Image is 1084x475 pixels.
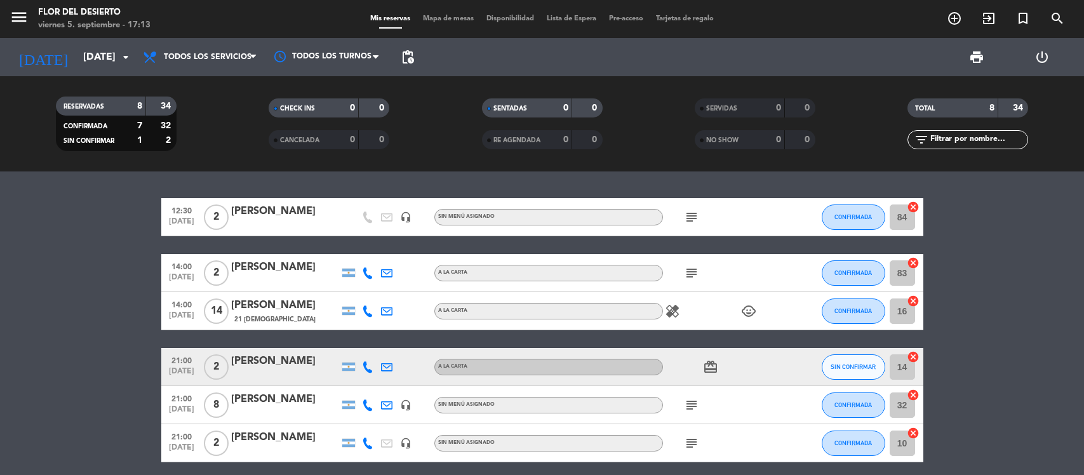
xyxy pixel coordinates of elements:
i: power_settings_new [1034,50,1050,65]
span: NO SHOW [706,137,739,144]
span: Todos los servicios [164,53,251,62]
span: 21 [DEMOGRAPHIC_DATA] [234,314,316,324]
span: 12:30 [166,203,197,217]
strong: 0 [592,135,599,144]
i: headset_mic [400,211,412,223]
span: Sin menú asignado [438,402,495,407]
span: CONFIRMADA [834,401,872,408]
span: CONFIRMADA [834,269,872,276]
span: [DATE] [166,273,197,288]
span: [DATE] [166,443,197,458]
span: CONFIRMADA [834,439,872,446]
strong: 1 [137,136,142,145]
span: A LA CARTA [438,364,467,369]
strong: 32 [161,121,173,130]
strong: 0 [379,104,387,112]
strong: 0 [805,135,812,144]
span: CANCELADA [280,137,319,144]
button: menu [10,8,29,31]
strong: 0 [776,135,781,144]
span: Mis reservas [364,15,417,22]
span: Sin menú asignado [438,440,495,445]
button: CONFIRMADA [822,392,885,418]
span: [DATE] [166,311,197,326]
button: CONFIRMADA [822,431,885,456]
span: A LA CARTA [438,270,467,275]
strong: 0 [563,135,568,144]
span: CHECK INS [280,105,315,112]
button: CONFIRMADA [822,298,885,324]
span: 2 [204,431,229,456]
i: search [1050,11,1065,26]
span: [DATE] [166,217,197,232]
span: 2 [204,354,229,380]
i: filter_list [914,132,929,147]
i: subject [684,265,699,281]
span: Tarjetas de regalo [650,15,720,22]
i: turned_in_not [1015,11,1031,26]
strong: 8 [989,104,994,112]
strong: 0 [805,104,812,112]
i: subject [684,436,699,451]
span: RE AGENDADA [493,137,540,144]
span: print [969,50,984,65]
i: [DATE] [10,43,77,71]
strong: 34 [161,102,173,110]
span: A LA CARTA [438,308,467,313]
i: headset_mic [400,438,412,449]
span: Mapa de mesas [417,15,480,22]
i: cancel [907,201,920,213]
span: 14:00 [166,258,197,273]
span: 14:00 [166,297,197,311]
i: headset_mic [400,399,412,411]
i: child_care [741,304,756,319]
div: FLOR DEL DESIERTO [38,6,151,19]
strong: 0 [379,135,387,144]
i: cancel [907,295,920,307]
span: 8 [204,392,229,418]
i: subject [684,210,699,225]
div: [PERSON_NAME] [231,297,339,314]
span: 14 [204,298,229,324]
span: Disponibilidad [480,15,540,22]
span: pending_actions [400,50,415,65]
strong: 7 [137,121,142,130]
span: SIN CONFIRMAR [64,138,114,144]
span: Pre-acceso [603,15,650,22]
span: TOTAL [915,105,935,112]
span: Lista de Espera [540,15,603,22]
button: SIN CONFIRMAR [822,354,885,380]
span: SENTADAS [493,105,527,112]
i: add_circle_outline [947,11,962,26]
strong: 2 [166,136,173,145]
strong: 0 [592,104,599,112]
div: [PERSON_NAME] [231,429,339,446]
strong: 8 [137,102,142,110]
div: [PERSON_NAME] [231,391,339,408]
strong: 0 [563,104,568,112]
span: 2 [204,260,229,286]
div: LOG OUT [1009,38,1074,76]
i: exit_to_app [981,11,996,26]
i: cancel [907,257,920,269]
span: 21:00 [166,391,197,405]
i: cancel [907,389,920,401]
span: SIN CONFIRMAR [831,363,876,370]
button: CONFIRMADA [822,204,885,230]
i: cancel [907,351,920,363]
span: CONFIRMADA [64,123,107,130]
span: RESERVADAS [64,104,104,110]
span: 21:00 [166,352,197,367]
span: SERVIDAS [706,105,737,112]
div: [PERSON_NAME] [231,203,339,220]
strong: 0 [350,135,355,144]
input: Filtrar por nombre... [929,133,1027,147]
div: [PERSON_NAME] [231,259,339,276]
span: 2 [204,204,229,230]
i: arrow_drop_down [118,50,133,65]
strong: 34 [1013,104,1026,112]
div: [PERSON_NAME] [231,353,339,370]
i: card_giftcard [703,359,718,375]
span: Sin menú asignado [438,214,495,219]
i: cancel [907,427,920,439]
